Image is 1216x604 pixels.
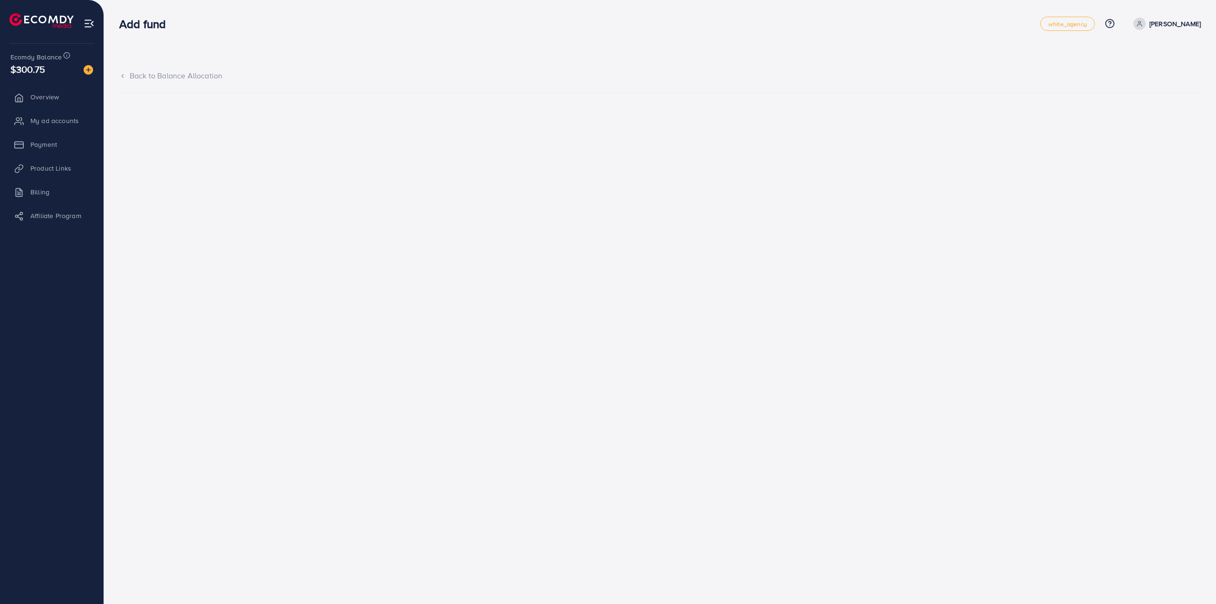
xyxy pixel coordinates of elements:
a: white_agency [1040,17,1095,31]
a: [PERSON_NAME] [1130,18,1201,30]
span: white_agency [1048,21,1087,27]
img: menu [84,18,95,29]
img: image [84,65,93,75]
p: [PERSON_NAME] [1149,18,1201,29]
div: Back to Balance Allocation [119,70,1201,81]
h3: Add fund [119,17,173,31]
span: Ecomdy Balance [10,52,62,62]
span: $300.75 [10,62,45,76]
img: logo [9,13,74,28]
